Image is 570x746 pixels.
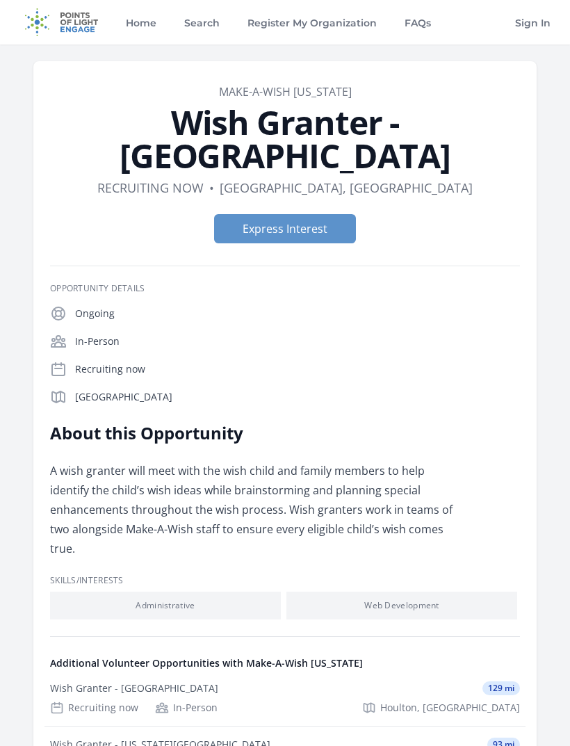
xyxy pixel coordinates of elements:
span: Houlton, [GEOGRAPHIC_DATA] [380,701,520,715]
div: Wish Granter - [GEOGRAPHIC_DATA] [50,681,218,695]
p: Recruiting now [75,362,520,376]
h1: Wish Granter - [GEOGRAPHIC_DATA] [50,106,520,172]
dd: Recruiting now [97,178,204,197]
div: Recruiting now [50,701,138,715]
div: In-Person [155,701,218,715]
h2: About this Opportunity [50,422,457,444]
span: 129 mi [482,681,520,695]
p: [GEOGRAPHIC_DATA] [75,390,520,404]
li: Web Development [286,592,517,619]
dd: [GEOGRAPHIC_DATA], [GEOGRAPHIC_DATA] [220,178,473,197]
a: Wish Granter - [GEOGRAPHIC_DATA] 129 mi Recruiting now In-Person Houlton, [GEOGRAPHIC_DATA] [44,670,526,726]
p: In-Person [75,334,520,348]
div: • [209,178,214,197]
li: Administrative [50,592,281,619]
p: Ongoing [75,307,520,321]
h3: Opportunity Details [50,283,520,294]
p: A wish granter will meet with the wish child and family members to help identify the child’s wish... [50,461,457,558]
h4: Additional Volunteer Opportunities with Make-A-Wish [US_STATE] [50,656,520,670]
h3: Skills/Interests [50,575,520,586]
button: Express Interest [214,214,356,243]
a: Make-A-Wish [US_STATE] [219,84,352,99]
